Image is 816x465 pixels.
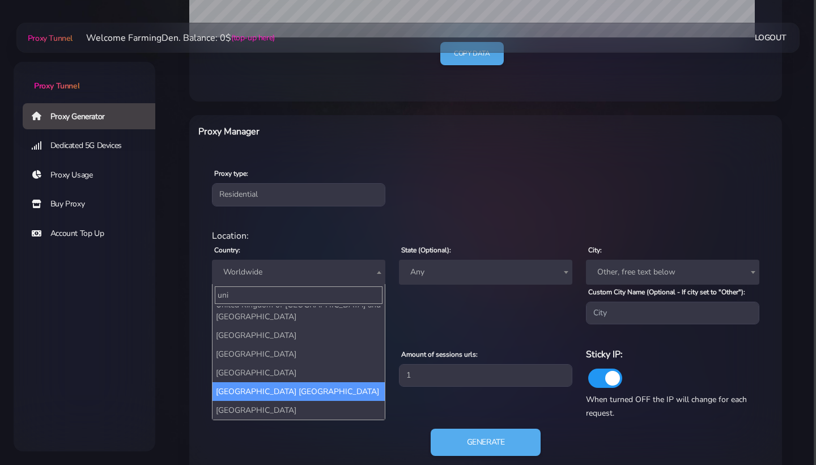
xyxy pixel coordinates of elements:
[588,287,745,297] label: Custom City Name (Optional - If city set to "Other"):
[401,245,451,255] label: State (Optional):
[761,410,802,451] iframe: Webchat Widget
[593,264,753,280] span: Other, free text below
[205,229,766,243] div: Location:
[755,27,787,48] a: Logout
[28,33,73,44] span: Proxy Tunnel
[431,429,541,456] button: Generate
[23,103,164,129] a: Proxy Generator
[406,264,566,280] span: Any
[34,81,79,91] span: Proxy Tunnel
[586,260,759,285] span: Other, free text below
[212,295,385,326] li: United Kingdom of [GEOGRAPHIC_DATA] and [GEOGRAPHIC_DATA]
[586,347,759,362] h6: Sticky IP:
[205,333,766,347] div: Proxy Settings:
[212,401,385,420] li: [GEOGRAPHIC_DATA]
[214,168,248,179] label: Proxy type:
[212,382,385,401] li: [GEOGRAPHIC_DATA] [GEOGRAPHIC_DATA]
[23,191,164,217] a: Buy Proxy
[212,345,385,363] li: [GEOGRAPHIC_DATA]
[399,260,572,285] span: Any
[215,286,382,304] input: Search
[440,42,503,65] a: Copy data
[73,31,275,45] li: Welcome FarmingDen. Balance: 0$
[219,264,379,280] span: Worldwide
[23,221,164,247] a: Account Top Up
[14,62,155,92] a: Proxy Tunnel
[212,260,385,285] span: Worldwide
[198,124,528,139] h6: Proxy Manager
[401,349,478,360] label: Amount of sessions urls:
[23,162,164,188] a: Proxy Usage
[214,245,240,255] label: Country:
[586,302,759,324] input: City
[231,32,275,44] a: (top-up here)
[212,363,385,382] li: [GEOGRAPHIC_DATA]
[25,29,73,47] a: Proxy Tunnel
[586,394,747,418] span: When turned OFF the IP will change for each request.
[23,133,164,159] a: Dedicated 5G Devices
[212,326,385,345] li: [GEOGRAPHIC_DATA]
[588,245,602,255] label: City:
